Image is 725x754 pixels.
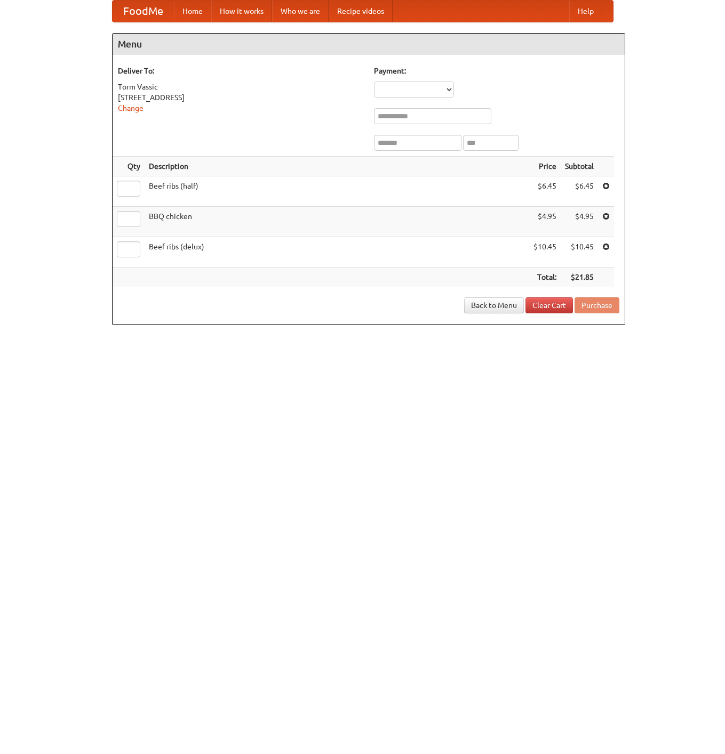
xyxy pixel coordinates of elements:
[561,157,598,176] th: Subtotal
[561,176,598,207] td: $6.45
[118,104,144,112] a: Change
[575,297,619,313] button: Purchase
[118,66,363,76] h5: Deliver To:
[113,157,145,176] th: Qty
[374,66,619,76] h5: Payment:
[145,207,529,237] td: BBQ chicken
[118,82,363,92] div: Torm Vassic
[529,207,561,237] td: $4.95
[145,237,529,267] td: Beef ribs (delux)
[525,297,573,313] a: Clear Cart
[145,176,529,207] td: Beef ribs (half)
[113,1,174,22] a: FoodMe
[174,1,211,22] a: Home
[329,1,393,22] a: Recipe videos
[529,176,561,207] td: $6.45
[529,267,561,287] th: Total:
[272,1,329,22] a: Who we are
[529,237,561,267] td: $10.45
[561,267,598,287] th: $21.85
[464,297,524,313] a: Back to Menu
[529,157,561,176] th: Price
[569,1,602,22] a: Help
[145,157,529,176] th: Description
[561,207,598,237] td: $4.95
[118,92,363,103] div: [STREET_ADDRESS]
[561,237,598,267] td: $10.45
[211,1,272,22] a: How it works
[113,34,625,55] h4: Menu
